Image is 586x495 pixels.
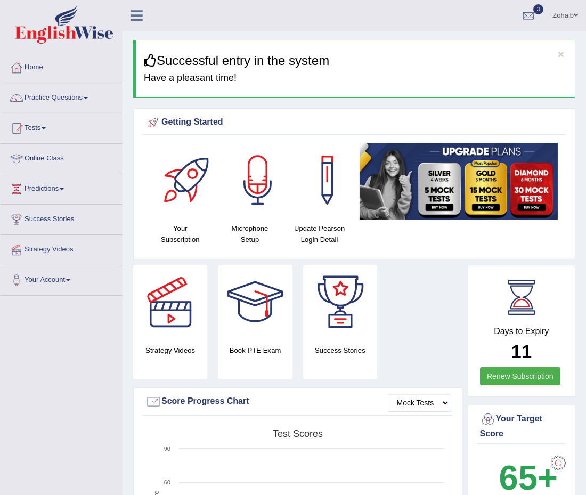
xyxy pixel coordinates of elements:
[273,428,323,439] tspan: Test scores
[558,48,564,60] button: ×
[145,394,450,410] div: Score Progress Chart
[480,367,560,385] a: Renew Subscription
[1,265,122,292] a: Your Account
[480,411,564,440] div: Your Target Score
[1,113,122,140] a: Tests
[151,223,210,245] h4: Your Subscription
[164,479,170,485] text: 60
[144,73,567,84] h4: Have a pleasant time!
[221,223,280,245] h4: Microphone Setup
[1,83,122,110] a: Practice Questions
[303,345,377,356] h4: Success Stories
[1,53,122,79] a: Home
[290,223,349,245] h4: Update Pearson Login Detail
[480,327,564,336] h4: Days to Expiry
[1,174,122,201] a: Predictions
[144,54,567,68] h3: Successful entry in the system
[360,143,558,220] img: small5.jpg
[533,4,544,14] span: 3
[145,115,563,131] div: Getting Started
[1,205,122,231] a: Success Stories
[133,345,207,356] h4: Strategy Videos
[218,345,292,356] h4: Book PTE Exam
[511,341,532,362] b: 11
[1,144,122,171] a: Online Class
[164,445,170,452] text: 90
[1,235,122,262] a: Strategy Videos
